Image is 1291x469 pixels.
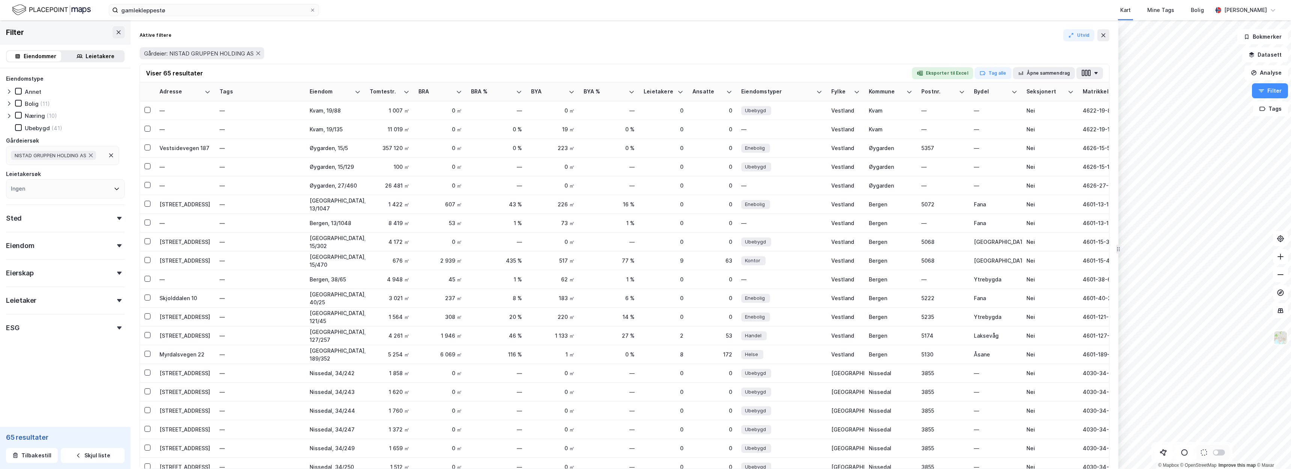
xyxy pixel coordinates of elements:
div: 5072 [921,200,965,208]
div: — [974,107,1017,114]
div: 4601-121-45-0-0 [1083,313,1134,321]
div: Fana [974,200,1017,208]
div: 5068 [921,238,965,246]
div: 4601-40-25-0-0 [1083,294,1134,302]
div: 223 ㎡ [531,144,575,152]
button: Tag alle [975,67,1011,79]
div: 0 [692,200,732,208]
div: [STREET_ADDRESS] [159,313,211,321]
div: 4626-15-129-0-0 [1083,163,1134,171]
div: 0 % [584,350,635,358]
div: 2 939 ㎡ [418,257,462,265]
div: Bergen [869,313,912,321]
button: Skjul liste [61,448,125,463]
div: 4622-19-135-0-0 [1083,125,1134,133]
div: 0 [692,313,732,321]
div: Næring [25,112,45,119]
div: Vestsidevegen 187 [159,144,211,152]
div: 607 ㎡ [418,200,462,208]
div: — [921,275,965,283]
div: Skjolddalen 10 [159,294,211,302]
div: BYA [531,88,566,95]
div: Bergen [869,257,912,265]
div: [GEOGRAPHIC_DATA], 189/352 [310,347,361,362]
div: — [921,219,965,227]
div: — [220,161,301,173]
span: Ubebygd [745,107,766,114]
div: — [974,125,1017,133]
div: Bolig [1191,6,1204,15]
div: Vestland [831,332,860,340]
div: 237 ㎡ [418,294,462,302]
span: Helse [745,350,758,358]
div: 6 069 ㎡ [418,350,462,358]
div: 0 ㎡ [418,125,462,133]
div: 5357 [921,144,965,152]
div: 16 % [584,200,635,208]
button: Tags [1253,101,1288,116]
div: 116 % [471,350,522,358]
div: — [159,107,211,114]
div: — [220,349,301,361]
div: 4601-38-65-0-0 [1083,275,1134,283]
div: Kvam [869,107,912,114]
div: 0 ㎡ [418,144,462,152]
div: Nei [1026,332,1074,340]
div: Nei [1026,163,1074,171]
div: — [584,238,635,246]
div: — [220,330,301,342]
div: Myrdalsvegen 22 [159,350,211,358]
div: Filter [6,26,24,38]
div: 4 948 ㎡ [370,275,409,283]
div: 4601-189-352-0-0 [1083,350,1134,358]
div: ESG [6,323,19,332]
div: 0 [644,125,683,133]
div: 517 ㎡ [531,257,575,265]
div: — [220,236,301,248]
div: Ansatte [692,88,723,95]
div: Bydel [974,88,1008,95]
div: (11) [40,100,50,107]
div: — [741,179,822,192]
div: 4 172 ㎡ [370,238,409,246]
div: 0 ㎡ [531,107,575,114]
div: 46 % [471,332,522,340]
div: Kvam [869,125,912,133]
div: 6 % [584,294,635,302]
div: 27 % [584,332,635,340]
div: Ingen [11,184,25,193]
span: Enebolig [745,294,765,302]
span: Enebolig [745,313,765,321]
div: 4601-13-1047-0-0 [1083,200,1134,208]
div: Bergen [869,238,912,246]
div: Vestland [831,275,860,283]
div: 20 % [471,313,522,321]
div: Eiendom [310,88,352,95]
span: NISTAD GRUPPEN HOLDING AS [15,152,86,158]
div: 357 120 ㎡ [370,144,409,152]
div: — [921,182,965,189]
span: Enebolig [745,200,765,208]
div: 43 % [471,200,522,208]
div: Nei [1026,275,1074,283]
div: 0 [692,182,732,189]
div: — [921,163,965,171]
div: Nei [1026,182,1074,189]
div: — [584,163,635,171]
div: 4601-15-470-0-0 [1083,257,1134,265]
div: 4626-27-460-0-0 [1083,182,1134,189]
div: (41) [51,125,62,132]
div: Åsane [974,350,1017,358]
div: 0 ㎡ [418,238,462,246]
div: 226 ㎡ [531,200,575,208]
div: Vestland [831,219,860,227]
div: Fylke [831,88,851,95]
div: Leietaker [6,296,36,305]
div: Vestland [831,144,860,152]
div: 0 [644,219,683,227]
div: BYA % [584,88,626,95]
div: [STREET_ADDRESS] [159,332,211,340]
div: Bergen, 38/65 [310,275,361,283]
div: 220 ㎡ [531,313,575,321]
div: Nei [1026,144,1074,152]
